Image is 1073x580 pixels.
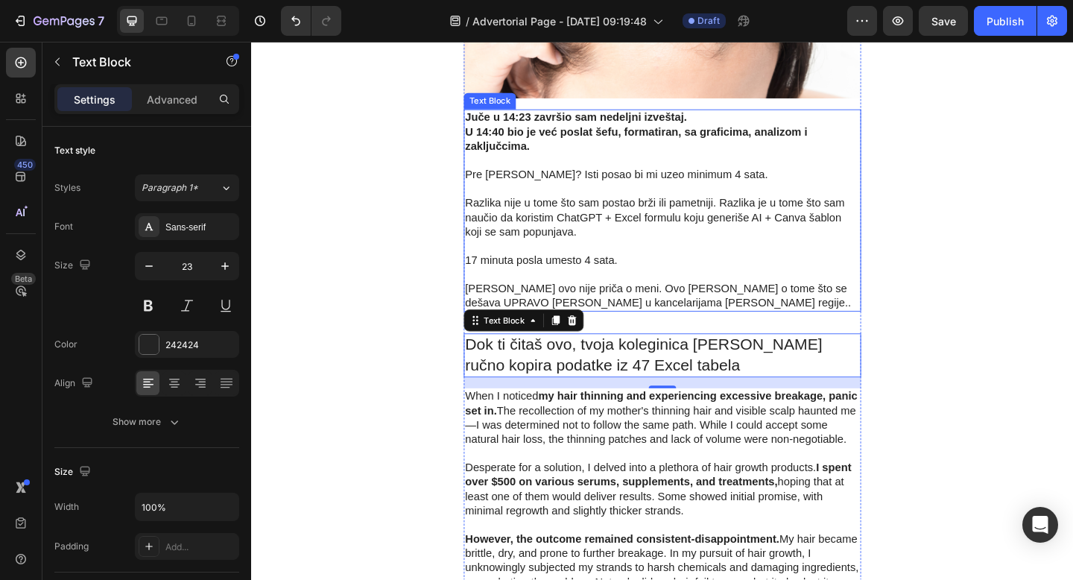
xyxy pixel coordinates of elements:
[466,13,469,29] span: /
[72,53,199,71] p: Text Block
[98,12,104,30] p: 7
[6,6,111,36] button: 7
[165,540,235,554] div: Add...
[54,181,80,195] div: Styles
[232,535,575,547] strong: However, the outcome remained consistent-disappointment.
[142,181,198,195] span: Paragraph 1*
[472,13,647,29] span: Advertorial Page - [DATE] 09:19:48
[281,6,341,36] div: Undo/Redo
[931,15,956,28] span: Save
[147,92,197,107] p: Advanced
[974,6,1036,36] button: Publish
[54,144,95,157] div: Text style
[919,6,968,36] button: Save
[1022,507,1058,543] div: Open Intercom Messenger
[165,338,235,352] div: 242424
[54,338,77,351] div: Color
[54,462,94,482] div: Size
[135,174,239,201] button: Paragraph 1*
[113,414,182,429] div: Show more
[54,540,89,553] div: Padding
[165,221,235,234] div: Sans-serif
[987,13,1024,29] div: Publish
[251,42,1073,580] iframe: Design area
[74,92,115,107] p: Settings
[14,159,36,171] div: 450
[54,409,239,435] button: Show more
[54,373,96,394] div: Align
[697,14,720,28] span: Draft
[54,256,94,276] div: Size
[54,500,79,514] div: Width
[11,273,36,285] div: Beta
[136,494,238,520] input: Auto
[54,220,73,233] div: Font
